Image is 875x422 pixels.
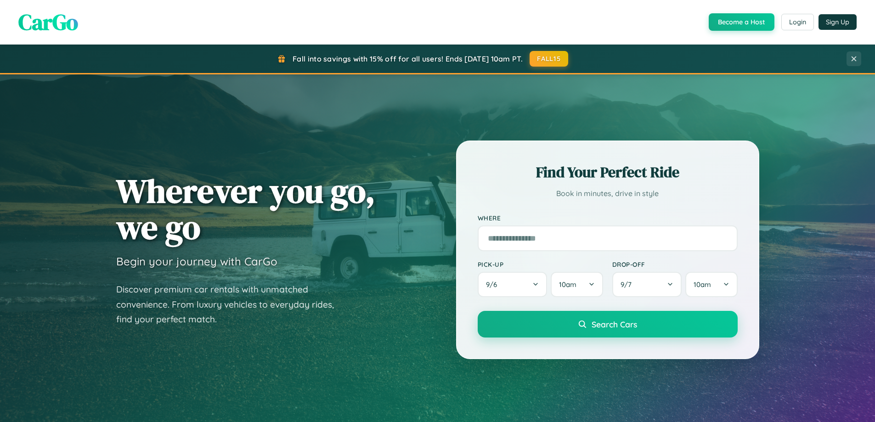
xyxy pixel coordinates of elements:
[612,260,738,268] label: Drop-off
[781,14,814,30] button: Login
[116,173,375,245] h1: Wherever you go, we go
[116,282,346,327] p: Discover premium car rentals with unmatched convenience. From luxury vehicles to everyday rides, ...
[478,162,738,182] h2: Find Your Perfect Ride
[819,14,857,30] button: Sign Up
[530,51,568,67] button: FALL15
[478,311,738,338] button: Search Cars
[293,54,523,63] span: Fall into savings with 15% off for all users! Ends [DATE] 10am PT.
[612,272,682,297] button: 9/7
[478,214,738,222] label: Where
[551,272,603,297] button: 10am
[478,187,738,200] p: Book in minutes, drive in style
[621,280,636,289] span: 9 / 7
[478,260,603,268] label: Pick-up
[592,319,637,329] span: Search Cars
[694,280,711,289] span: 10am
[486,280,502,289] span: 9 / 6
[18,7,78,37] span: CarGo
[685,272,737,297] button: 10am
[559,280,576,289] span: 10am
[116,254,277,268] h3: Begin your journey with CarGo
[478,272,548,297] button: 9/6
[709,13,774,31] button: Become a Host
